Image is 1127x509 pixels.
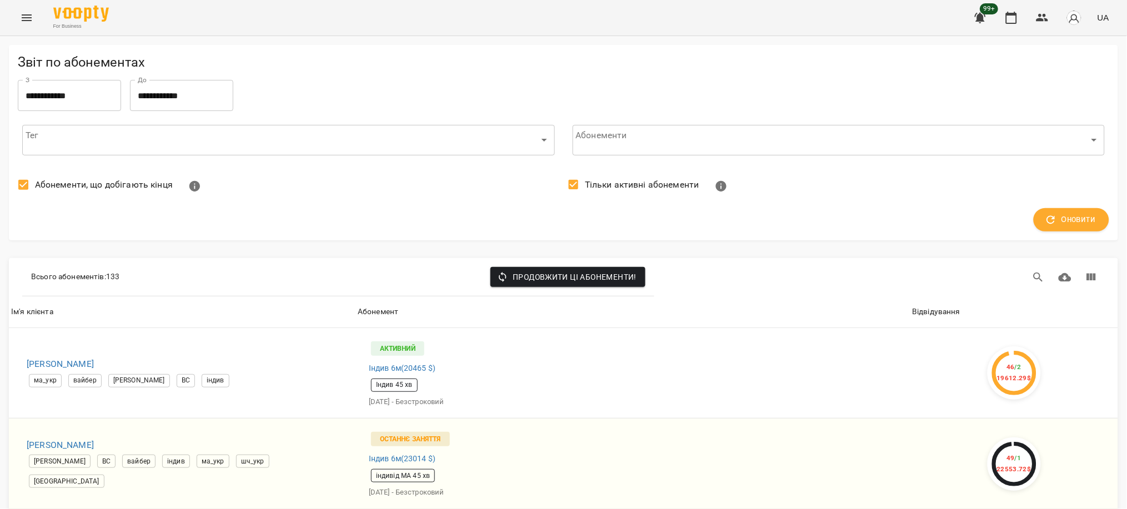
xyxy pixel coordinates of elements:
[1015,454,1021,462] span: / 1
[29,477,104,486] span: [GEOGRAPHIC_DATA]
[1025,264,1052,291] button: Пошук
[11,305,353,319] span: Ім'я клієнта
[358,305,398,319] div: Сортувати
[53,6,109,22] img: Voopty Logo
[364,335,901,412] a: АктивнийІндив 6м(20465 $)Індив 45 хв[DATE] - Безстроковий
[369,396,897,407] p: [DATE] - Безстроковий
[997,362,1032,384] div: 46 19612.29 $
[708,173,735,200] button: Показувати тільки абонементи з залишком занять або з відвідуваннями. Активні абонементи - це ті, ...
[371,341,424,356] p: Активний
[18,437,347,491] a: [PERSON_NAME][PERSON_NAME]ВСвайберіндивма_укршч_укр[GEOGRAPHIC_DATA]
[358,305,908,319] span: Абонемент
[913,305,961,319] div: Відвідування
[364,425,901,502] a: Останнє заняттяІндив 6м(23014 $)індивід МА 45 хв[DATE] - Безстроковий
[1093,7,1114,28] button: UA
[913,305,961,319] div: Сортувати
[177,376,194,385] span: ВС
[53,23,109,30] span: For Business
[358,305,398,319] div: Абонемент
[98,457,115,466] span: ВС
[372,380,417,390] span: Індив 45 хв
[27,356,347,372] h6: [PERSON_NAME]
[369,487,897,498] p: [DATE] - Безстроковий
[182,173,208,200] button: Показати абонементи з 3 або менше відвідуваннями або що закінчуються протягом 7 днів
[237,457,269,466] span: шч_укр
[980,3,999,14] span: 99+
[9,258,1118,296] div: Table Toolbar
[1098,12,1109,23] span: UA
[585,178,699,191] span: Тільки активні абонементи
[1034,208,1109,231] button: Оновити
[372,471,434,481] span: індивід МА 45 хв
[35,178,173,191] span: Абонементи, що добігають кінця
[1078,264,1105,291] button: Вигляд колонок
[29,457,90,466] span: [PERSON_NAME]
[11,305,53,319] div: Сортувати
[18,54,1109,71] h5: Звіт по абонементах
[913,305,1116,319] span: Відвідування
[1047,213,1096,227] span: Оновити
[31,271,119,283] p: Всього абонементів : 133
[29,376,61,385] span: ма_укр
[18,356,347,390] a: [PERSON_NAME]ма_укрвайбер[PERSON_NAME]ВСіндив
[369,362,435,374] span: Індив 6м ( 20465 $ )
[11,305,53,319] div: Ім'я клієнта
[1066,10,1082,26] img: avatar_s.png
[202,376,229,385] span: індив
[69,376,101,385] span: вайбер
[1015,363,1021,371] span: / 2
[109,376,169,385] span: [PERSON_NAME]
[197,457,229,466] span: ма_укр
[27,437,347,453] h6: [PERSON_NAME]
[490,267,645,287] button: Продовжити ці абонементи!
[163,457,189,466] span: індив
[123,457,155,466] span: вайбер
[22,124,555,155] div: ​
[371,432,450,446] p: Останнє заняття
[997,453,1032,475] div: 49 22553.72 $
[369,453,435,465] span: Індив 6м ( 23014 $ )
[499,270,637,284] span: Продовжити ці абонементи!
[1052,264,1079,291] button: Завантажити CSV
[13,4,40,31] button: Menu
[573,124,1105,155] div: ​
